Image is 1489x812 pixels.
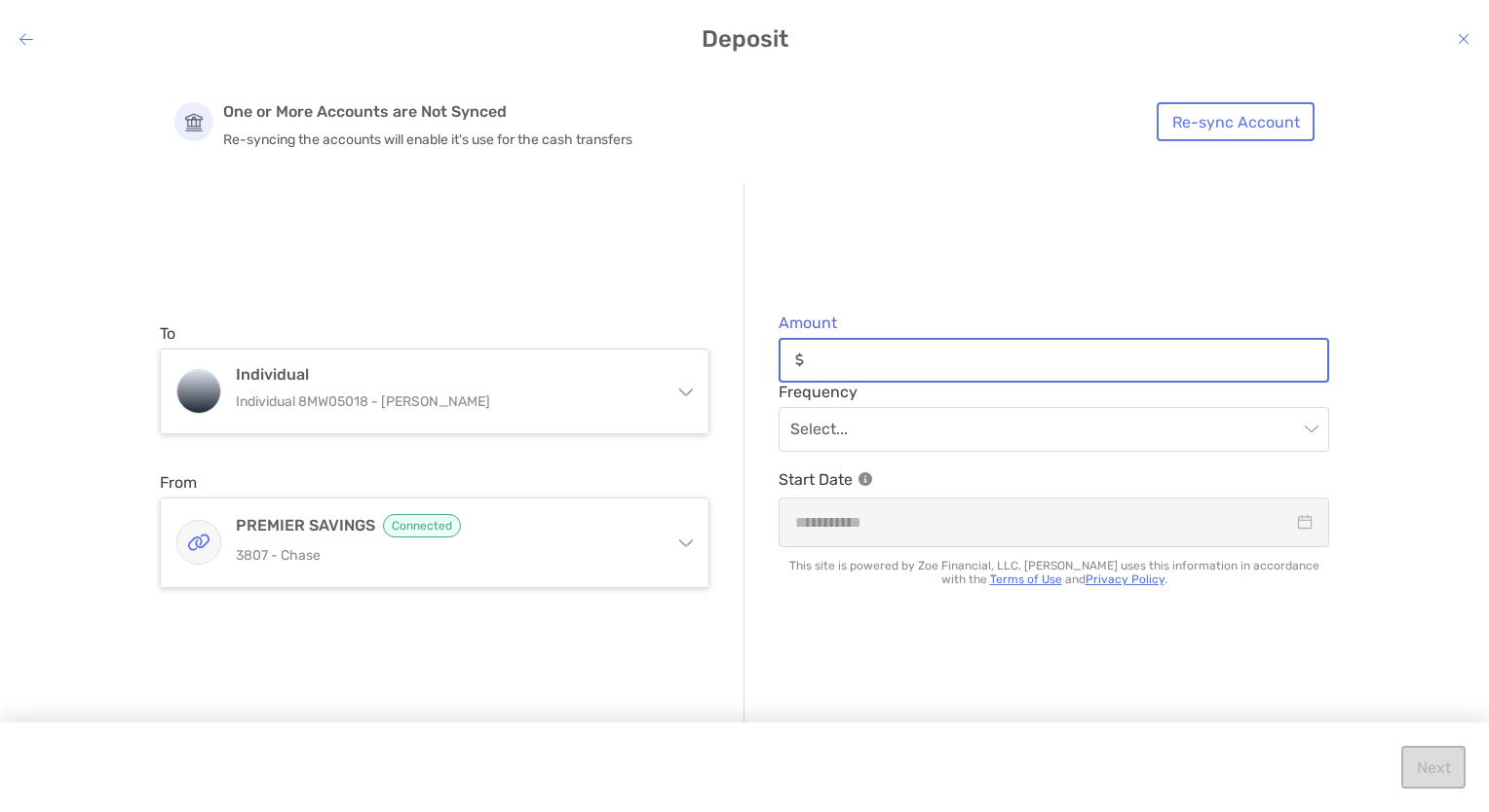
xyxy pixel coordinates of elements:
[1086,572,1164,586] a: Privacy Policy
[236,389,657,414] p: Individual 8MW05018 - [PERSON_NAME]
[236,365,657,384] h4: Individual
[160,324,175,343] label: To
[160,473,197,492] label: From
[990,572,1062,586] a: Terms of Use
[223,102,1168,122] p: One or More Accounts are Not Synced
[812,351,1327,368] input: Amountinput icon
[236,543,657,568] p: 3807 - Chase
[223,131,1168,148] p: Re-syncing the accounts will enable it's use for the cash transfers
[177,521,220,564] img: PREMIER SAVINGS
[236,514,657,537] h4: PREMIER SAVINGS
[795,352,804,367] img: input icon
[779,467,1329,492] p: Start Date
[177,370,220,413] img: Individual
[779,314,1329,332] span: Amount
[174,102,213,141] img: Account Icon
[1157,102,1315,141] button: Re-sync Account
[859,472,872,486] img: Information Icon
[779,383,1329,401] span: Frequency
[779,559,1329,586] p: This site is powered by Zoe Financial, LLC. [PERSON_NAME] uses this information in accordance wit...
[383,514,461,537] span: Connected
